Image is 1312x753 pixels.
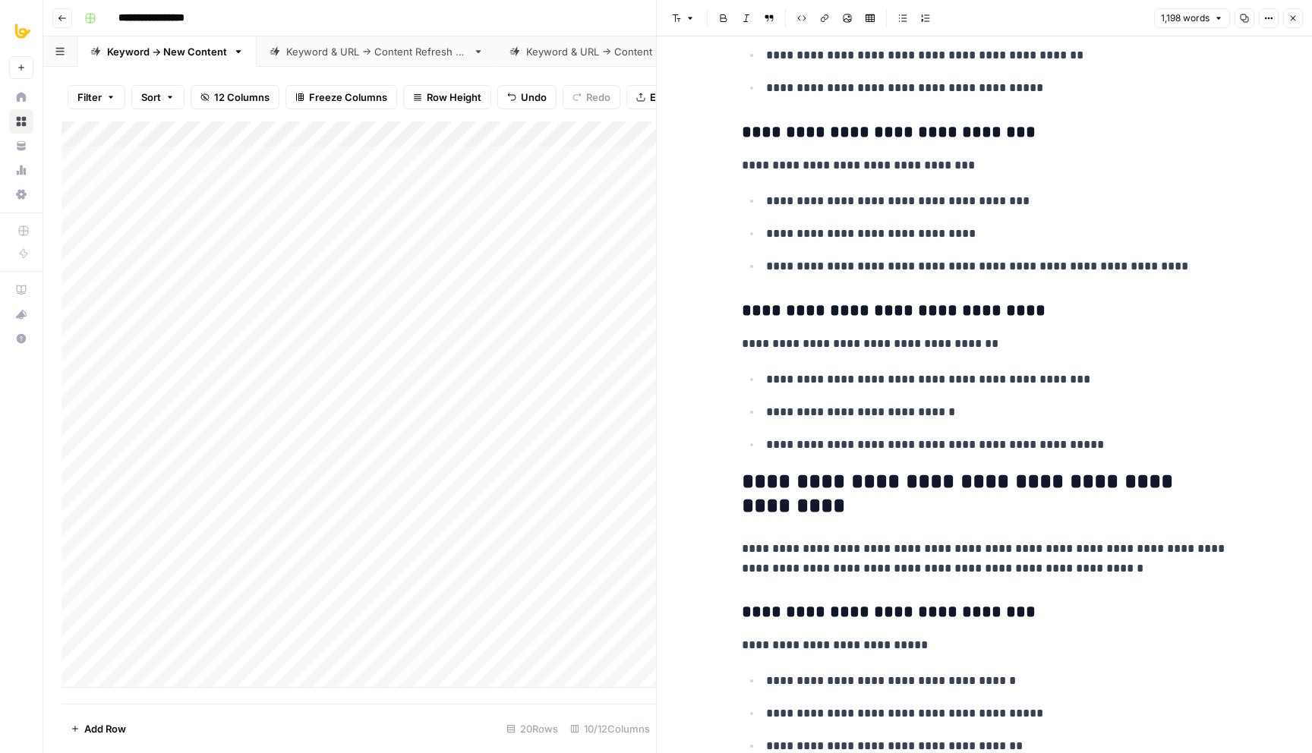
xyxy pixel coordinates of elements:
[214,90,270,105] span: 12 Columns
[10,303,33,326] div: What's new?
[500,717,564,741] div: 20 Rows
[9,17,36,45] img: All About AI Logo
[68,85,125,109] button: Filter
[141,90,161,105] span: Sort
[286,44,467,59] div: Keyword & URL -> Content Refresh V2
[403,85,491,109] button: Row Height
[497,36,721,67] a: Keyword & URL -> Content Refresh
[526,44,692,59] div: Keyword & URL -> Content Refresh
[626,85,714,109] button: Export CSV
[131,85,184,109] button: Sort
[9,12,33,50] button: Workspace: All About AI
[9,134,33,158] a: Your Data
[77,90,102,105] span: Filter
[9,326,33,351] button: Help + Support
[9,158,33,182] a: Usage
[257,36,497,67] a: Keyword & URL -> Content Refresh V2
[564,717,656,741] div: 10/12 Columns
[84,721,126,736] span: Add Row
[9,109,33,134] a: Browse
[9,278,33,302] a: AirOps Academy
[309,90,387,105] span: Freeze Columns
[9,85,33,109] a: Home
[107,44,227,59] div: Keyword -> New Content
[61,717,135,741] button: Add Row
[586,90,610,105] span: Redo
[9,182,33,206] a: Settings
[191,85,279,109] button: 12 Columns
[521,90,547,105] span: Undo
[285,85,397,109] button: Freeze Columns
[427,90,481,105] span: Row Height
[497,85,557,109] button: Undo
[1161,11,1209,25] span: 1,198 words
[563,85,620,109] button: Redo
[1154,8,1230,28] button: 1,198 words
[9,302,33,326] button: What's new?
[77,36,257,67] a: Keyword -> New Content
